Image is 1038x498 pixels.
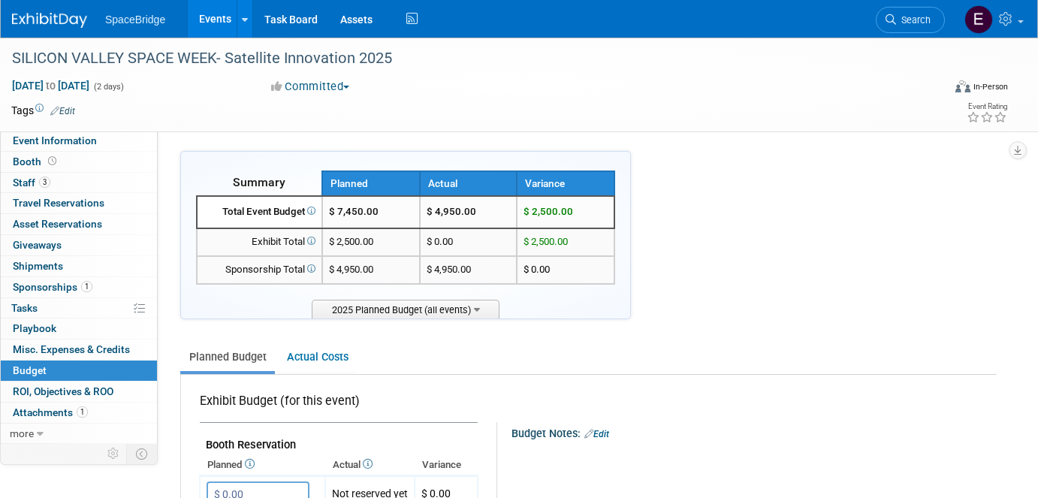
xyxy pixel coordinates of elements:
[329,264,373,275] span: $ 4,950.00
[204,205,315,219] div: Total Event Budget
[312,300,499,318] span: 2025 Planned Budget (all events)
[329,236,373,247] span: $ 2,500.00
[420,171,517,196] th: Actual
[77,406,88,418] span: 1
[13,385,113,397] span: ROI, Objectives & ROO
[1,340,157,360] a: Misc. Expenses & Credits
[955,80,970,92] img: Format-Inperson.png
[1,235,157,255] a: Giveaways
[204,235,315,249] div: Exhibit Total
[517,171,614,196] th: Variance
[511,422,995,442] div: Budget Notes:
[861,78,1008,101] div: Event Format
[127,444,158,463] td: Toggle Event Tabs
[1,193,157,213] a: Travel Reservations
[1,173,157,193] a: Staff3
[325,454,415,475] th: Actual
[1,403,157,423] a: Attachments1
[13,239,62,251] span: Giveaways
[524,206,573,217] span: $ 2,500.00
[200,454,325,475] th: Planned
[1,214,157,234] a: Asset Reservations
[13,322,56,334] span: Playbook
[1,382,157,402] a: ROI, Objectives & ROO
[12,13,87,28] img: ExhibitDay
[1,256,157,276] a: Shipments
[415,454,478,475] th: Variance
[180,343,275,371] a: Planned Budget
[13,406,88,418] span: Attachments
[39,177,50,188] span: 3
[1,152,157,172] a: Booth
[1,298,157,318] a: Tasks
[266,79,355,95] button: Committed
[50,106,75,116] a: Edit
[278,343,357,371] a: Actual Costs
[13,218,102,230] span: Asset Reservations
[973,81,1008,92] div: In-Person
[1,361,157,381] a: Budget
[13,155,59,168] span: Booth
[13,343,130,355] span: Misc. Expenses & Credits
[13,364,47,376] span: Budget
[45,155,59,167] span: Booth not reserved yet
[200,393,472,418] div: Exhibit Budget (for this event)
[584,429,609,439] a: Edit
[200,423,478,455] td: Booth Reservation
[420,256,517,284] td: $ 4,950.00
[204,263,315,277] div: Sponsorship Total
[1,424,157,444] a: more
[524,264,550,275] span: $ 0.00
[13,134,97,146] span: Event Information
[524,236,568,247] span: $ 2,500.00
[322,171,420,196] th: Planned
[13,281,92,293] span: Sponsorships
[44,80,58,92] span: to
[233,175,285,189] span: Summary
[896,14,931,26] span: Search
[967,103,1007,110] div: Event Rating
[1,277,157,297] a: Sponsorships1
[105,14,165,26] span: SpaceBridge
[13,177,50,189] span: Staff
[329,206,379,217] span: $ 7,450.00
[876,7,945,33] a: Search
[10,427,34,439] span: more
[11,103,75,118] td: Tags
[420,196,517,228] td: $ 4,950.00
[92,82,124,92] span: (2 days)
[964,5,993,34] img: Elizabeth Gelerman
[11,302,38,314] span: Tasks
[81,281,92,292] span: 1
[420,228,517,256] td: $ 0.00
[1,318,157,339] a: Playbook
[13,260,63,272] span: Shipments
[7,45,923,72] div: SILICON VALLEY SPACE WEEK- Satellite Innovation 2025
[13,197,104,209] span: Travel Reservations
[1,131,157,151] a: Event Information
[11,79,90,92] span: [DATE] [DATE]
[101,444,127,463] td: Personalize Event Tab Strip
